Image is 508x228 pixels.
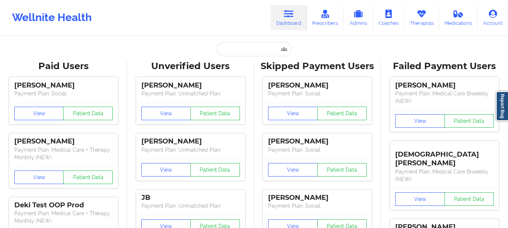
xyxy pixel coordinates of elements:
[14,90,113,97] p: Payment Plan : Social
[141,81,240,90] div: [PERSON_NAME]
[268,81,367,90] div: [PERSON_NAME]
[141,146,240,154] p: Payment Plan : Unmatched Plan
[404,5,439,30] a: Therapists
[395,90,494,105] p: Payment Plan : Medical Care Biweekly (NEW)
[14,171,64,184] button: View
[132,60,249,72] div: Unverified Users
[63,171,113,184] button: Patient Data
[395,192,445,206] button: View
[14,210,113,225] p: Payment Plan : Medical Care + Therapy Monthly (NEW)
[14,146,113,161] p: Payment Plan : Medical Care + Therapy Monthly (NEW)
[271,5,307,30] a: Dashboard
[478,5,508,30] a: Account
[141,202,240,210] p: Payment Plan : Unmatched Plan
[373,5,404,30] a: Coaches
[141,107,191,120] button: View
[268,163,318,177] button: View
[395,145,494,168] div: [DEMOGRAPHIC_DATA][PERSON_NAME]
[386,60,503,72] div: Failed Payment Users
[268,202,367,210] p: Payment Plan : Social
[444,114,494,128] button: Patient Data
[307,5,344,30] a: Prescribers
[259,60,376,72] div: Skipped Payment Users
[5,60,122,72] div: Paid Users
[496,91,508,121] a: Report Bug
[317,163,367,177] button: Patient Data
[395,114,445,128] button: View
[14,201,113,210] div: Deki Test OOP Prod
[344,5,373,30] a: Admins
[268,137,367,146] div: [PERSON_NAME]
[395,168,494,183] p: Payment Plan : Medical Care Biweekly (NEW)
[268,146,367,154] p: Payment Plan : Social
[141,193,240,202] div: JB
[141,90,240,97] p: Payment Plan : Unmatched Plan
[190,107,240,120] button: Patient Data
[268,90,367,97] p: Payment Plan : Social
[14,137,113,146] div: [PERSON_NAME]
[14,107,64,120] button: View
[317,107,367,120] button: Patient Data
[444,192,494,206] button: Patient Data
[14,81,113,90] div: [PERSON_NAME]
[141,163,191,177] button: View
[268,107,318,120] button: View
[63,107,113,120] button: Patient Data
[439,5,478,30] a: Medications
[268,193,367,202] div: [PERSON_NAME]
[141,137,240,146] div: [PERSON_NAME]
[395,81,494,90] div: [PERSON_NAME]
[190,163,240,177] button: Patient Data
